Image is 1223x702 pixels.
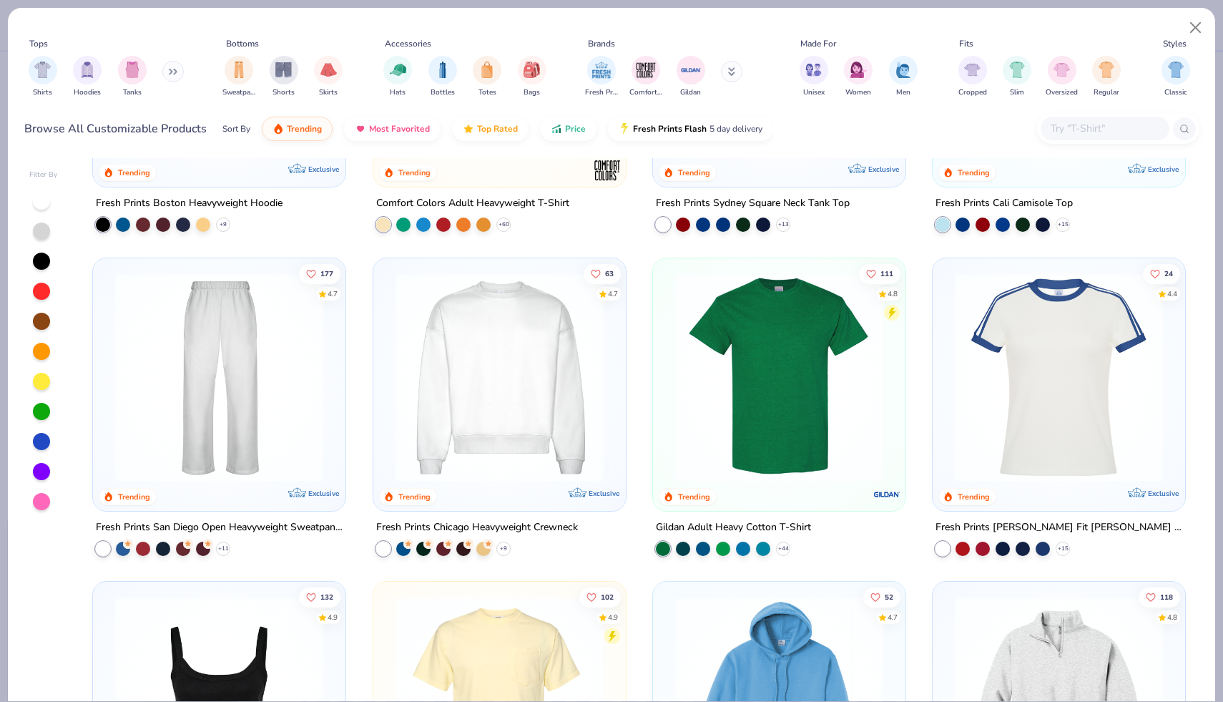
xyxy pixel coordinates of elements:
div: Styles [1163,37,1187,50]
button: filter button [677,56,705,98]
img: Comfort Colors Image [635,59,657,81]
div: 4.8 [888,288,898,299]
button: filter button [1161,56,1190,98]
img: Cropped Image [964,62,981,78]
div: 4.9 [607,612,617,623]
button: Like [1143,263,1180,283]
img: Slim Image [1009,62,1025,78]
span: Sweatpants [222,87,255,98]
div: filter for Unisex [800,56,828,98]
img: Oversized Image [1053,62,1070,78]
img: trending.gif [272,123,284,135]
span: Comfort Colors [629,87,662,98]
div: 4.9 [328,612,338,623]
button: filter button [314,56,343,98]
div: filter for Fresh Prints [585,56,618,98]
div: filter for Sweatpants [222,56,255,98]
div: filter for Hoodies [73,56,102,98]
div: filter for Bags [518,56,546,98]
img: 9145e166-e82d-49ae-94f7-186c20e691c9 [611,272,835,482]
div: filter for Gildan [677,56,705,98]
button: filter button [1092,56,1121,98]
div: filter for Shorts [270,56,298,98]
button: filter button [800,56,828,98]
span: Cropped [958,87,987,98]
span: Gildan [680,87,701,98]
div: filter for Tanks [118,56,147,98]
span: + 9 [500,545,507,553]
span: Tanks [123,87,142,98]
div: Gildan Adult Heavy Cotton T-Shirt [656,519,811,537]
div: Sort By [222,122,250,135]
img: Fresh Prints Image [591,59,612,81]
div: Brands [588,37,615,50]
div: filter for Totes [473,56,501,98]
button: Fresh Prints Flash5 day delivery [608,117,773,141]
span: Most Favorited [369,123,430,135]
button: filter button [118,56,147,98]
div: filter for Skirts [314,56,343,98]
span: 5 day delivery [709,121,762,137]
span: Bottles [431,87,455,98]
div: 4.7 [328,288,338,299]
button: filter button [889,56,918,98]
button: filter button [844,56,873,98]
div: filter for Slim [1003,56,1031,98]
img: Hats Image [390,62,406,78]
span: + 9 [220,220,227,229]
button: Like [583,263,620,283]
span: Totes [478,87,496,98]
button: filter button [629,56,662,98]
div: filter for Shirts [29,56,57,98]
span: Women [845,87,871,98]
div: filter for Comfort Colors [629,56,662,98]
button: filter button [428,56,457,98]
div: 4.8 [1167,612,1177,623]
button: filter button [473,56,501,98]
img: Men Image [895,62,911,78]
span: Price [565,123,586,135]
img: Classic Image [1168,62,1184,78]
button: filter button [29,56,57,98]
span: + 44 [777,545,788,553]
span: Regular [1094,87,1119,98]
span: Skirts [319,87,338,98]
span: + 11 [218,545,229,553]
button: Top Rated [452,117,529,141]
span: Trending [287,123,322,135]
img: Gildan Image [680,59,702,81]
img: Shorts Image [275,62,292,78]
button: Most Favorited [344,117,441,141]
button: filter button [585,56,618,98]
span: 132 [320,593,333,600]
img: Gildan logo [873,480,901,509]
div: Tops [29,37,48,50]
button: Like [299,587,340,607]
div: Made For [800,37,836,50]
div: 4.7 [888,612,898,623]
img: Bottles Image [435,62,451,78]
div: Fresh Prints [PERSON_NAME] Fit [PERSON_NAME] Shirt with Stripes [935,519,1182,537]
button: Like [863,587,900,607]
span: Slim [1010,87,1024,98]
div: Fresh Prints Cali Camisole Top [935,195,1073,213]
span: 111 [880,270,893,277]
button: Close [1182,14,1209,42]
div: Fresh Prints Boston Heavyweight Hoodie [96,195,283,213]
button: Like [299,263,340,283]
button: Like [579,587,620,607]
button: filter button [73,56,102,98]
img: Shirts Image [34,62,51,78]
span: Exclusive [868,165,899,174]
img: Tanks Image [124,62,140,78]
img: flash.gif [619,123,630,135]
span: Classic [1164,87,1187,98]
div: Comfort Colors Adult Heavyweight T-Shirt [376,195,569,213]
span: + 60 [498,220,509,229]
span: 102 [600,593,613,600]
span: 52 [885,593,893,600]
div: filter for Bottles [428,56,457,98]
img: Skirts Image [320,62,337,78]
span: + 13 [777,220,788,229]
div: Accessories [385,37,431,50]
